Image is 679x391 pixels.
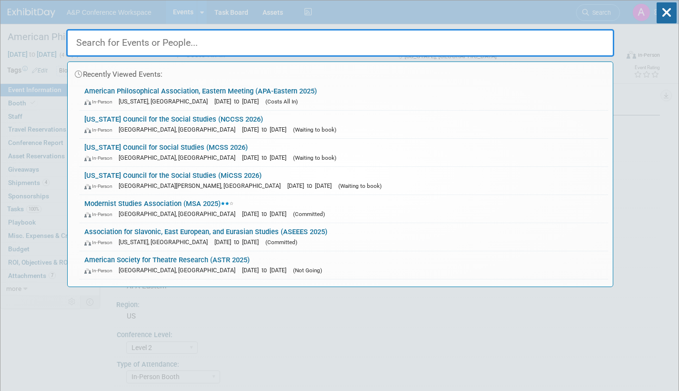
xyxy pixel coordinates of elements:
[119,126,240,133] span: [GEOGRAPHIC_DATA], [GEOGRAPHIC_DATA]
[119,267,240,274] span: [GEOGRAPHIC_DATA], [GEOGRAPHIC_DATA]
[293,267,322,274] span: (Not Going)
[119,98,213,105] span: [US_STATE], [GEOGRAPHIC_DATA]
[80,195,608,223] a: Modernist Studies Association (MSA 2025) In-Person [GEOGRAPHIC_DATA], [GEOGRAPHIC_DATA] [DATE] to...
[80,251,608,279] a: American Society for Theatre Research (ASTR 2025) In-Person [GEOGRAPHIC_DATA], [GEOGRAPHIC_DATA] ...
[84,183,117,189] span: In-Person
[214,98,263,105] span: [DATE] to [DATE]
[84,99,117,105] span: In-Person
[293,154,336,161] span: (Waiting to book)
[214,238,263,246] span: [DATE] to [DATE]
[84,268,117,274] span: In-Person
[80,167,608,195] a: [US_STATE] Council for the Social Studies (MiCSS 2026) In-Person [GEOGRAPHIC_DATA][PERSON_NAME], ...
[242,154,291,161] span: [DATE] to [DATE]
[119,154,240,161] span: [GEOGRAPHIC_DATA], [GEOGRAPHIC_DATA]
[242,210,291,217] span: [DATE] to [DATE]
[66,29,614,57] input: Search for Events or People...
[84,127,117,133] span: In-Person
[72,62,608,82] div: Recently Viewed Events:
[119,210,240,217] span: [GEOGRAPHIC_DATA], [GEOGRAPHIC_DATA]
[84,155,117,161] span: In-Person
[287,182,336,189] span: [DATE] to [DATE]
[80,223,608,251] a: Association for Slavonic, East European, and Eurasian Studies (ASEEES 2025) In-Person [US_STATE],...
[242,267,291,274] span: [DATE] to [DATE]
[293,126,336,133] span: (Waiting to book)
[119,238,213,246] span: [US_STATE], [GEOGRAPHIC_DATA]
[293,211,325,217] span: (Committed)
[84,211,117,217] span: In-Person
[338,183,382,189] span: (Waiting to book)
[80,111,608,138] a: [US_STATE] Council for the Social Studies (NCCSS 2026) In-Person [GEOGRAPHIC_DATA], [GEOGRAPHIC_D...
[265,98,298,105] span: (Costs All In)
[80,82,608,110] a: American Philosophical Association, Eastern Meeting (APA-Eastern 2025) In-Person [US_STATE], [GEO...
[265,239,297,246] span: (Committed)
[80,139,608,166] a: [US_STATE] Council for Social Studies (MCSS 2026) In-Person [GEOGRAPHIC_DATA], [GEOGRAPHIC_DATA] ...
[242,126,291,133] span: [DATE] to [DATE]
[84,239,117,246] span: In-Person
[119,182,285,189] span: [GEOGRAPHIC_DATA][PERSON_NAME], [GEOGRAPHIC_DATA]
